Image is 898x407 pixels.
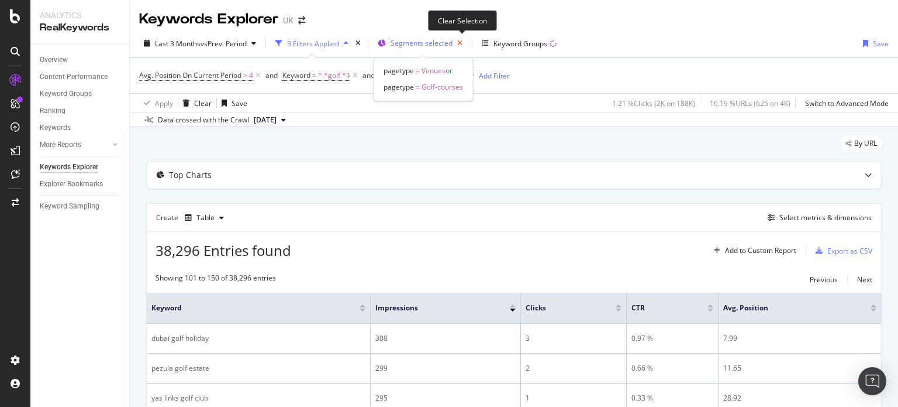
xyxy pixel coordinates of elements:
[375,393,516,403] div: 295
[40,178,121,190] a: Explorer Bookmarks
[479,71,510,81] div: Add Filter
[493,39,547,49] div: Keyword Groups
[725,247,796,254] div: Add to Custom Report
[139,94,173,112] button: Apply
[858,367,886,395] div: Open Intercom Messenger
[445,66,453,76] span: or
[254,115,277,125] span: 2025 Sep. 13th
[40,200,99,213] div: Keyword Sampling
[180,208,229,227] button: Table
[40,9,120,21] div: Analytics
[249,67,253,84] span: 4
[841,135,882,152] div: legacy label
[139,9,278,29] div: Keywords Explorer
[391,38,453,48] span: Segments selected
[156,208,229,227] div: Create
[40,200,121,213] a: Keyword Sampling
[428,10,497,30] div: Clear Selection
[858,34,889,53] button: Save
[353,37,363,49] div: times
[243,70,247,80] span: >
[416,66,420,76] span: =
[463,69,510,83] button: Add Filter
[318,67,350,84] span: ^.*golf.*$
[151,303,342,313] span: Keyword
[422,66,445,76] span: Venues
[298,16,305,25] div: arrow-right-arrow-left
[362,70,375,80] div: and
[155,39,201,49] span: Last 3 Months
[384,66,414,76] span: pagetype
[139,70,241,80] span: Avg. Position On Current Period
[422,82,463,92] span: Golf-courses
[178,94,212,112] button: Clear
[477,34,561,53] button: Keyword Groups
[282,70,310,80] span: Keyword
[169,169,212,181] div: Top Charts
[873,39,889,49] div: Save
[156,241,291,260] span: 38,296 Entries found
[40,105,65,117] div: Ranking
[375,363,516,374] div: 299
[827,246,872,256] div: Export as CSV
[40,161,121,173] a: Keywords Explorer
[612,98,695,108] div: 1.21 % Clicks ( 2K on 188K )
[375,333,516,344] div: 308
[194,98,212,108] div: Clear
[631,303,690,313] span: CTR
[800,94,889,112] button: Switch to Advanced Mode
[723,393,876,403] div: 28.92
[40,161,98,173] div: Keywords Explorer
[155,98,173,108] div: Apply
[40,139,109,151] a: More Reports
[40,88,121,100] a: Keyword Groups
[40,54,68,66] div: Overview
[232,98,247,108] div: Save
[416,82,420,92] span: =
[40,21,120,35] div: RealKeywords
[805,98,889,108] div: Switch to Advanced Mode
[40,71,121,83] a: Content Performance
[373,34,467,53] button: Segments selected
[763,211,872,225] button: Select metrics & dimensions
[631,393,713,403] div: 0.33 %
[857,275,872,285] div: Next
[40,105,121,117] a: Ranking
[151,363,365,374] div: pezula golf estate
[287,39,339,49] div: 3 Filters Applied
[810,273,838,287] button: Previous
[217,94,247,112] button: Save
[40,122,121,134] a: Keywords
[201,39,247,49] span: vs Prev. Period
[312,70,316,80] span: =
[526,393,621,403] div: 1
[265,70,278,80] div: and
[526,303,598,313] span: Clicks
[40,71,108,83] div: Content Performance
[526,333,621,344] div: 3
[709,241,796,260] button: Add to Custom Report
[158,115,249,125] div: Data crossed with the Crawl
[40,178,103,190] div: Explorer Bookmarks
[271,34,353,53] button: 3 Filters Applied
[375,303,492,313] span: Impressions
[811,241,872,260] button: Export as CSV
[362,70,375,81] button: and
[40,122,71,134] div: Keywords
[40,88,92,100] div: Keyword Groups
[156,273,276,287] div: Showing 101 to 150 of 38,296 entries
[710,98,790,108] div: 16.19 % URLs ( 625 on 4K )
[854,140,877,147] span: By URL
[265,70,278,81] button: and
[526,363,621,374] div: 2
[196,214,215,221] div: Table
[384,82,414,92] span: pagetype
[810,275,838,285] div: Previous
[857,273,872,287] button: Next
[631,333,713,344] div: 0.97 %
[631,363,713,374] div: 0.66 %
[151,393,365,403] div: yas links golf club
[723,363,876,374] div: 11.65
[151,333,365,344] div: dubai golf holiday
[723,333,876,344] div: 7.99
